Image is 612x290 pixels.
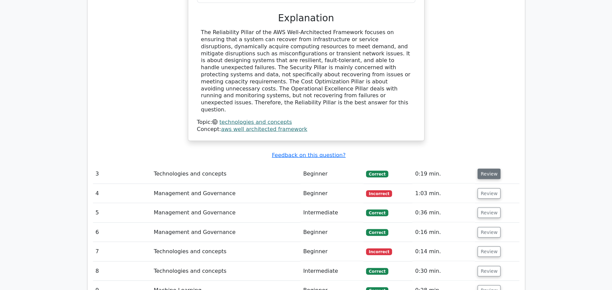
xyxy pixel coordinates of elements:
h3: Explanation [201,12,411,24]
td: 5 [93,203,151,222]
button: Review [478,266,500,276]
td: Intermediate [300,262,363,281]
td: 0:16 min. [412,223,475,242]
button: Review [478,246,500,257]
span: Incorrect [366,190,392,197]
td: 6 [93,223,151,242]
span: Correct [366,229,388,236]
td: 3 [93,164,151,184]
td: 0:30 min. [412,262,475,281]
div: Topic: [197,119,415,126]
span: Correct [366,171,388,178]
td: 4 [93,184,151,203]
button: Review [478,188,500,199]
button: Review [478,208,500,218]
td: 8 [93,262,151,281]
td: 0:36 min. [412,203,475,222]
td: Intermediate [300,203,363,222]
td: Management and Governance [151,184,300,203]
td: Beginner [300,184,363,203]
td: Management and Governance [151,223,300,242]
td: Technologies and concepts [151,164,300,184]
span: Incorrect [366,248,392,255]
span: Correct [366,268,388,275]
button: Review [478,169,500,179]
td: Technologies and concepts [151,242,300,261]
td: 0:19 min. [412,164,475,184]
a: technologies and concepts [219,119,292,125]
td: Beginner [300,223,363,242]
td: Beginner [300,242,363,261]
a: Feedback on this question? [272,152,345,158]
td: Technologies and concepts [151,262,300,281]
td: 7 [93,242,151,261]
span: Correct [366,210,388,216]
td: Management and Governance [151,203,300,222]
td: 0:14 min. [412,242,475,261]
td: Beginner [300,164,363,184]
div: Concept: [197,126,415,133]
a: aws well architected framework [221,126,307,132]
button: Review [478,227,500,238]
td: 1:03 min. [412,184,475,203]
div: The Reliability Pillar of the AWS Well-Architected Framework focuses on ensuring that a system ca... [201,29,411,113]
